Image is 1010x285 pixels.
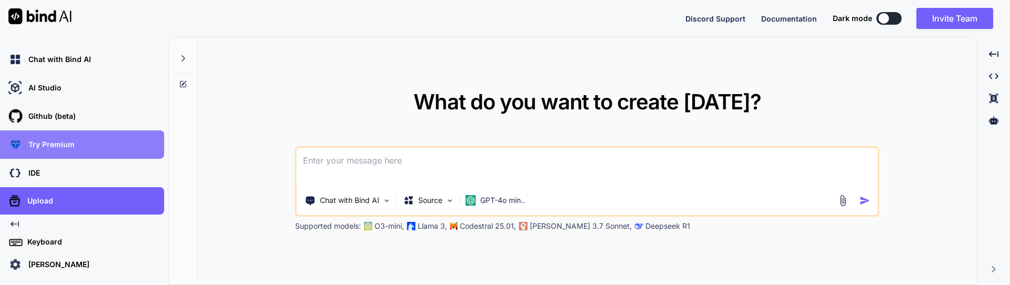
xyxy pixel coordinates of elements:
img: icon [860,195,871,206]
p: [PERSON_NAME] 3.7 Sonnet, [530,221,632,231]
img: claude [519,222,528,230]
p: Upload [23,196,53,206]
span: Dark mode [833,13,872,24]
p: Codestral 25.01, [460,221,516,231]
button: Discord Support [685,13,745,24]
p: Chat with Bind AI [24,54,91,65]
p: Llama 3, [418,221,447,231]
p: Try Premium [24,139,75,150]
p: Github (beta) [24,111,76,121]
p: IDE [24,168,40,178]
span: What do you want to create [DATE]? [413,89,761,115]
img: ai-studio [6,79,24,97]
button: Invite Team [916,8,993,29]
img: claude [635,222,643,230]
img: GPT-4o mini [466,195,476,206]
p: Deepseek R1 [645,221,690,231]
img: premium [6,136,24,154]
img: githubLight [6,107,24,125]
img: Pick Models [446,196,454,205]
img: Mistral-AI [450,222,458,230]
img: chat [6,50,24,68]
button: Documentation [761,13,817,24]
p: AI Studio [24,83,62,93]
img: attachment [837,195,849,207]
img: settings [6,256,24,273]
p: Chat with Bind AI [320,195,379,206]
span: Discord Support [685,14,745,23]
img: Bind AI [8,8,72,24]
p: Source [418,195,442,206]
img: Llama2 [407,222,416,230]
p: Supported models: [295,221,361,231]
span: Documentation [761,14,817,23]
p: O3-mini, [375,221,404,231]
img: GPT-4 [364,222,372,230]
img: darkCloudIdeIcon [6,164,24,182]
p: Keyboard [23,237,62,247]
img: Pick Tools [382,196,391,205]
p: [PERSON_NAME] [24,259,89,270]
p: GPT-4o min.. [480,195,525,206]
